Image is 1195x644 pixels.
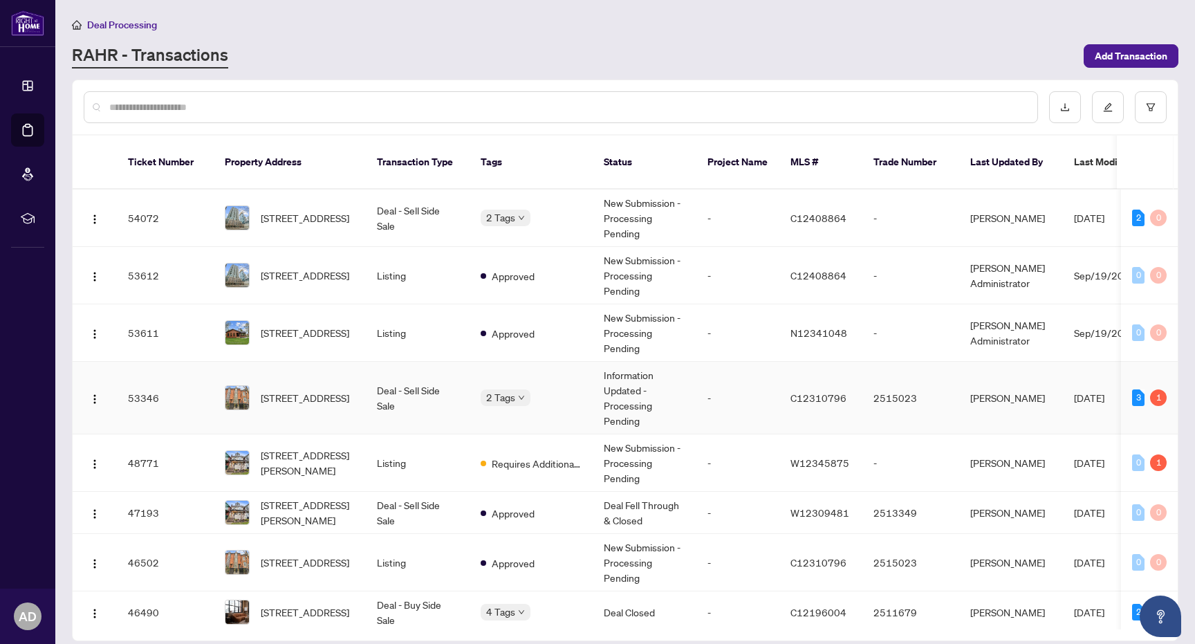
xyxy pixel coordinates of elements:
span: [DATE] [1074,212,1104,224]
button: Logo [84,551,106,573]
button: Logo [84,322,106,344]
td: 46490 [117,591,214,634]
td: Listing [366,434,470,492]
td: - [862,247,959,304]
span: [STREET_ADDRESS][PERSON_NAME] [261,497,355,528]
th: Transaction Type [366,136,470,190]
td: Deal - Sell Side Sale [366,362,470,434]
button: Logo [84,601,106,623]
td: - [862,190,959,247]
img: Logo [89,459,100,470]
span: [STREET_ADDRESS] [261,555,349,570]
td: [PERSON_NAME] Administrator [959,247,1063,304]
img: thumbnail-img [225,600,249,624]
td: 53612 [117,247,214,304]
span: C12196004 [790,606,846,618]
span: [DATE] [1074,457,1104,469]
div: 0 [1150,554,1167,571]
td: - [696,534,779,591]
div: 0 [1150,210,1167,226]
span: 2 Tags [486,210,515,226]
img: Logo [89,508,100,519]
div: 3 [1132,389,1145,406]
th: Trade Number [862,136,959,190]
button: Logo [84,452,106,474]
div: 2 [1132,210,1145,226]
td: Deal Closed [593,591,696,634]
td: Listing [366,304,470,362]
td: Listing [366,534,470,591]
span: [DATE] [1074,606,1104,618]
button: Logo [84,502,106,524]
span: Approved [492,555,535,571]
button: edit [1092,91,1124,123]
img: thumbnail-img [225,501,249,524]
td: - [696,190,779,247]
span: C12310796 [790,392,846,404]
img: thumbnail-img [225,206,249,230]
span: [DATE] [1074,556,1104,569]
th: Tags [470,136,593,190]
th: Property Address [214,136,366,190]
td: [PERSON_NAME] Administrator [959,304,1063,362]
span: C12408864 [790,269,846,282]
button: Logo [84,387,106,409]
td: - [696,247,779,304]
button: filter [1135,91,1167,123]
td: - [696,434,779,492]
span: home [72,20,82,30]
td: Deal Fell Through & Closed [593,492,696,534]
th: Last Modified Date [1063,136,1187,190]
td: [PERSON_NAME] [959,434,1063,492]
td: [PERSON_NAME] [959,362,1063,434]
th: Status [593,136,696,190]
span: Sep/19/2025 [1074,269,1136,282]
span: AD [19,607,37,626]
td: Deal - Buy Side Sale [366,591,470,634]
img: thumbnail-img [225,321,249,344]
span: Approved [492,326,535,341]
span: [STREET_ADDRESS] [261,605,349,620]
button: download [1049,91,1081,123]
td: [PERSON_NAME] [959,534,1063,591]
div: 0 [1132,267,1145,284]
span: down [518,394,525,401]
button: Open asap [1140,596,1181,637]
td: 47193 [117,492,214,534]
img: Logo [89,214,100,225]
span: Sep/19/2025 [1074,326,1136,339]
td: - [862,304,959,362]
td: New Submission - Processing Pending [593,247,696,304]
span: C12408864 [790,212,846,224]
td: - [696,591,779,634]
td: New Submission - Processing Pending [593,434,696,492]
td: Listing [366,247,470,304]
span: W12345875 [790,457,849,469]
td: 54072 [117,190,214,247]
img: Logo [89,558,100,569]
img: Logo [89,394,100,405]
img: Logo [89,608,100,619]
span: down [518,609,525,616]
button: Logo [84,264,106,286]
div: 1 [1150,454,1167,471]
td: - [696,492,779,534]
span: [DATE] [1074,506,1104,519]
span: [STREET_ADDRESS] [261,268,349,283]
td: 2515023 [862,534,959,591]
td: - [862,434,959,492]
span: [STREET_ADDRESS] [261,390,349,405]
td: Information Updated - Processing Pending [593,362,696,434]
span: N12341048 [790,326,847,339]
th: Project Name [696,136,779,190]
div: 1 [1150,389,1167,406]
td: - [696,304,779,362]
th: Last Updated By [959,136,1063,190]
img: thumbnail-img [225,264,249,287]
td: New Submission - Processing Pending [593,534,696,591]
td: Deal - Sell Side Sale [366,190,470,247]
img: thumbnail-img [225,451,249,475]
td: 46502 [117,534,214,591]
div: 0 [1150,267,1167,284]
span: Requires Additional Docs [492,456,582,471]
